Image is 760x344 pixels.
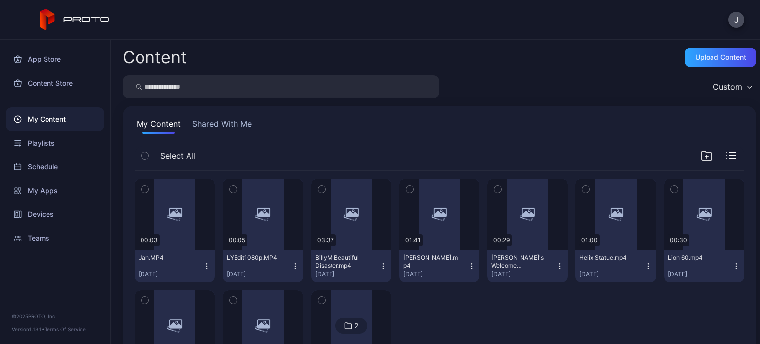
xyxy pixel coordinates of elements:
[6,107,104,131] a: My Content
[491,254,546,270] div: David's Welcome Video.mp4
[399,250,479,282] button: [PERSON_NAME].mp4[DATE]
[403,270,468,278] div: [DATE]
[6,179,104,202] a: My Apps
[139,270,203,278] div: [DATE]
[6,155,104,179] a: Schedule
[579,270,644,278] div: [DATE]
[6,71,104,95] a: Content Store
[685,48,756,67] button: Upload Content
[6,48,104,71] a: App Store
[668,270,732,278] div: [DATE]
[139,254,193,262] div: Jan.MP4
[354,321,358,330] div: 2
[6,131,104,155] a: Playlists
[311,250,391,282] button: BillyM Beautiful Disaster.mp4[DATE]
[12,312,98,320] div: © 2025 PROTO, Inc.
[6,202,104,226] a: Devices
[728,12,744,28] button: J
[668,254,722,262] div: Lion 60.mp4
[695,53,746,61] div: Upload Content
[123,49,187,66] div: Content
[135,250,215,282] button: Jan.MP4[DATE]
[579,254,634,262] div: Helix Statue.mp4
[223,250,303,282] button: LYEdit1080p.MP4[DATE]
[45,326,86,332] a: Terms Of Service
[190,118,254,134] button: Shared With Me
[664,250,744,282] button: Lion 60.mp4[DATE]
[491,270,556,278] div: [DATE]
[708,75,756,98] button: Custom
[160,150,195,162] span: Select All
[6,226,104,250] a: Teams
[487,250,568,282] button: [PERSON_NAME]'s Welcome Video.mp4[DATE]
[315,270,380,278] div: [DATE]
[575,250,656,282] button: Helix Statue.mp4[DATE]
[315,254,370,270] div: BillyM Beautiful Disaster.mp4
[227,270,291,278] div: [DATE]
[12,326,45,332] span: Version 1.13.1 •
[713,82,742,92] div: Custom
[403,254,458,270] div: BillyM Silhouette.mp4
[227,254,281,262] div: LYEdit1080p.MP4
[135,118,183,134] button: My Content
